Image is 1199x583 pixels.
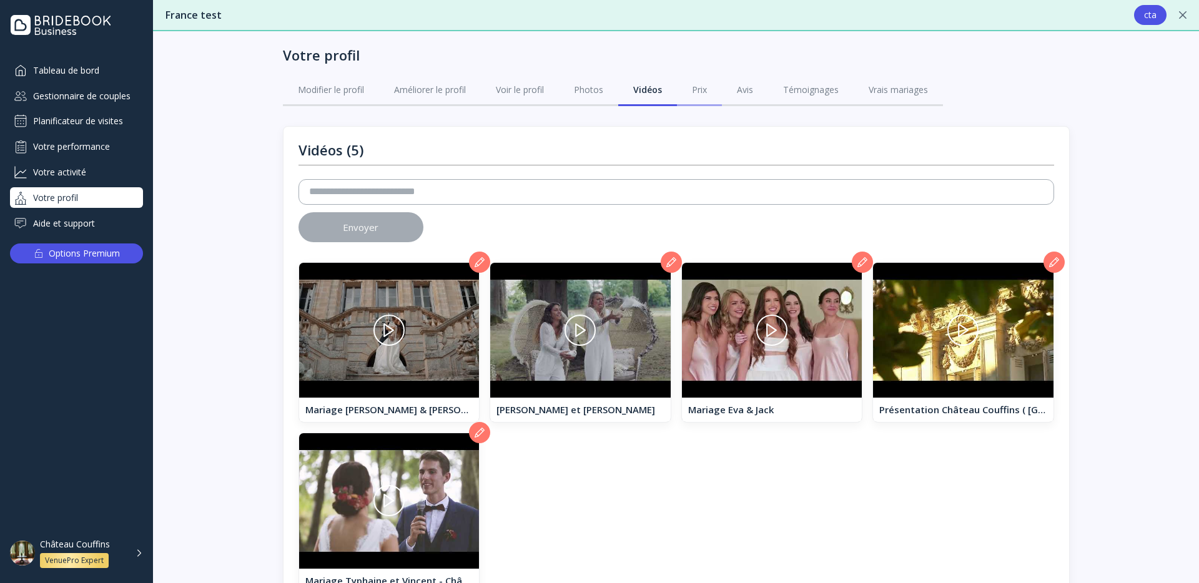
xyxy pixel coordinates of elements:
[768,74,854,106] a: Témoignages
[559,74,618,106] a: Photos
[574,84,603,96] div: Photos
[783,84,839,96] div: Témoignages
[49,245,120,262] div: Options Premium
[299,263,480,398] img: 0.jpg
[10,541,35,566] img: dpr=2,fit=cover,g=face,w=48,h=48
[343,222,378,232] div: Envoyer
[10,111,143,131] a: Planificateur de visites
[283,74,379,106] a: Modifier le profil
[40,539,110,550] div: Château Couffins
[10,60,143,81] a: Tableau de bord
[496,84,544,96] div: Voir le profil
[10,243,143,263] button: Options Premium
[379,74,481,106] a: Améliorer le profil
[283,46,360,64] div: Votre profil
[869,84,928,96] div: Vrais mariages
[299,142,363,158] div: Vidéos (5)
[1137,523,1199,583] iframe: Chat Widget
[299,212,423,242] button: Envoyer
[299,433,480,568] img: 0.jpg
[10,187,143,208] a: Votre profil
[688,404,856,416] div: Mariage Eva & Jack
[633,84,662,96] div: Vidéos
[1134,5,1167,25] button: cta
[722,74,768,106] a: Avis
[879,404,1047,416] div: Présentation Château Couffins ( [GEOGRAPHIC_DATA] )
[10,213,143,233] a: Aide et support
[1137,523,1199,583] div: Widget de chat
[682,263,862,398] img: 0.jpg
[10,162,143,182] a: Votre activité
[854,74,943,106] a: Vrais mariages
[298,84,364,96] div: Modifier le profil
[10,136,143,157] a: Votre performance
[677,74,722,106] a: Prix
[490,263,671,398] img: 0.jpg
[45,556,104,566] div: VenuePro Expert
[618,74,677,106] a: Vidéos
[496,404,664,416] div: [PERSON_NAME] et [PERSON_NAME]
[394,84,466,96] div: Améliorer le profil
[165,8,1122,22] div: France test
[1144,10,1157,20] div: cta
[10,86,143,106] a: Gestionnaire de couples
[692,84,707,96] div: Prix
[737,84,753,96] div: Avis
[305,404,473,416] div: Mariage [PERSON_NAME] & [PERSON_NAME]
[873,263,1053,398] img: 0.jpg
[481,74,559,106] a: Voir le profil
